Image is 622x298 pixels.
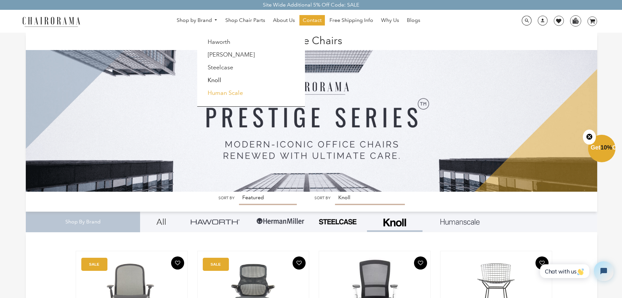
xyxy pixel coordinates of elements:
span: About Us [273,17,295,24]
a: Human Scale [208,89,243,96]
a: Haworth [208,38,231,45]
span: Contact [303,17,322,24]
a: Shop by Brand [173,15,221,26]
img: WhatsApp_Image_2024-07-12_at_16.23.01.webp [570,16,581,26]
nav: DesktopNavigation [112,15,485,27]
button: Close teaser [583,130,596,145]
span: Get Off [591,144,621,151]
a: Why Us [378,15,402,26]
span: Blogs [407,17,420,24]
a: Steelcase [208,64,233,71]
img: chairorama [19,16,84,27]
span: Why Us [381,17,399,24]
a: Blogs [404,15,423,26]
a: About Us [270,15,298,26]
span: Free Shipping Info [329,17,373,24]
a: Free Shipping Info [326,15,376,26]
a: Shop Chair Parts [222,15,268,26]
a: Knoll [208,77,221,84]
span: Shop Chair Parts [225,17,265,24]
div: Get10%OffClose teaser [588,135,615,163]
a: [PERSON_NAME] [208,51,255,58]
a: Contact [299,15,325,26]
span: 10% [600,144,612,151]
iframe: Tidio Chat [533,256,619,287]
